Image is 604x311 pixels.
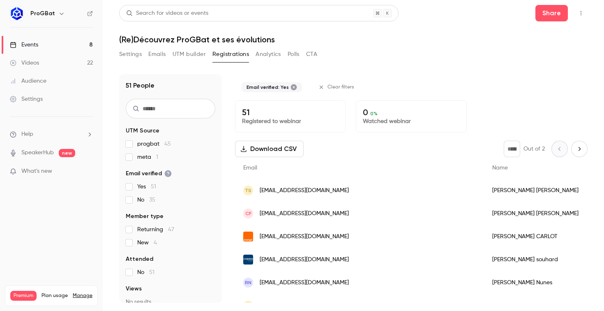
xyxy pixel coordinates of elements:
[168,227,174,232] span: 47
[327,84,354,91] span: Clear filters
[21,130,33,139] span: Help
[137,268,154,276] span: No
[243,165,257,171] span: Email
[235,141,304,157] button: Download CSV
[306,48,317,61] button: CTA
[21,167,52,176] span: What's new
[156,154,158,160] span: 1
[260,279,349,287] span: [EMAIL_ADDRESS][DOMAIN_NAME]
[10,7,23,20] img: ProGBat
[173,48,206,61] button: UTM builder
[164,141,171,147] span: 45
[260,255,349,264] span: [EMAIL_ADDRESS][DOMAIN_NAME]
[10,130,93,139] li: help-dropdown-opener
[260,209,349,218] span: [EMAIL_ADDRESS][DOMAIN_NAME]
[484,179,587,202] div: [PERSON_NAME] [PERSON_NAME]
[256,48,281,61] button: Analytics
[363,117,460,125] p: Watched webinar
[243,255,253,265] img: capeos.fr
[137,196,155,204] span: No
[137,153,158,161] span: meta
[10,41,38,49] div: Events
[242,117,339,125] p: Registered to webinar
[370,111,378,116] span: 0 %
[242,107,339,117] p: 51
[288,48,300,61] button: Polls
[484,225,587,248] div: [PERSON_NAME] CARLOT
[492,165,508,171] span: Name
[10,291,37,301] span: Premium
[10,59,39,67] div: Videos
[126,9,208,18] div: Search for videos or events
[247,84,289,91] span: Email verified: Yes
[535,5,568,21] button: Share
[126,81,154,91] h1: 51 People
[148,48,166,61] button: Emails
[126,169,172,178] span: Email verified
[73,292,92,299] a: Manage
[126,212,164,220] span: Member type
[126,255,153,263] span: Attended
[126,285,142,293] span: Views
[137,140,171,148] span: progbat
[245,279,251,286] span: RN
[137,239,157,247] span: New
[59,149,75,157] span: new
[243,232,253,241] img: orange.fr
[260,232,349,241] span: [EMAIL_ADDRESS][DOMAIN_NAME]
[10,95,43,103] div: Settings
[137,183,156,191] span: Yes
[119,35,588,44] h1: (Re)Découvrez ProGBat et ses évolutions
[484,202,587,225] div: [PERSON_NAME] [PERSON_NAME]
[154,240,157,246] span: 4
[137,225,174,234] span: Returning
[151,184,156,190] span: 51
[484,248,587,271] div: [PERSON_NAME] souhard
[10,77,46,85] div: Audience
[119,48,142,61] button: Settings
[260,302,391,310] span: [PERSON_NAME][EMAIL_ADDRESS][DOMAIN_NAME]
[363,107,460,117] p: 0
[21,149,54,157] a: SpeakerHub
[126,127,159,135] span: UTM Source
[571,141,588,157] button: Next page
[149,197,155,203] span: 35
[523,145,545,153] p: Out of 2
[245,210,251,217] span: CF
[149,269,154,275] span: 51
[30,9,55,18] h6: ProGBat
[244,302,252,309] span: MR
[126,298,215,306] p: No results
[315,81,359,94] button: Clear filters
[290,84,297,91] button: Remove "Email verified" from selected filters
[484,271,587,294] div: [PERSON_NAME] Nunes
[212,48,249,61] button: Registrations
[245,187,251,194] span: TS
[41,292,68,299] span: Plan usage
[260,186,349,195] span: [EMAIL_ADDRESS][DOMAIN_NAME]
